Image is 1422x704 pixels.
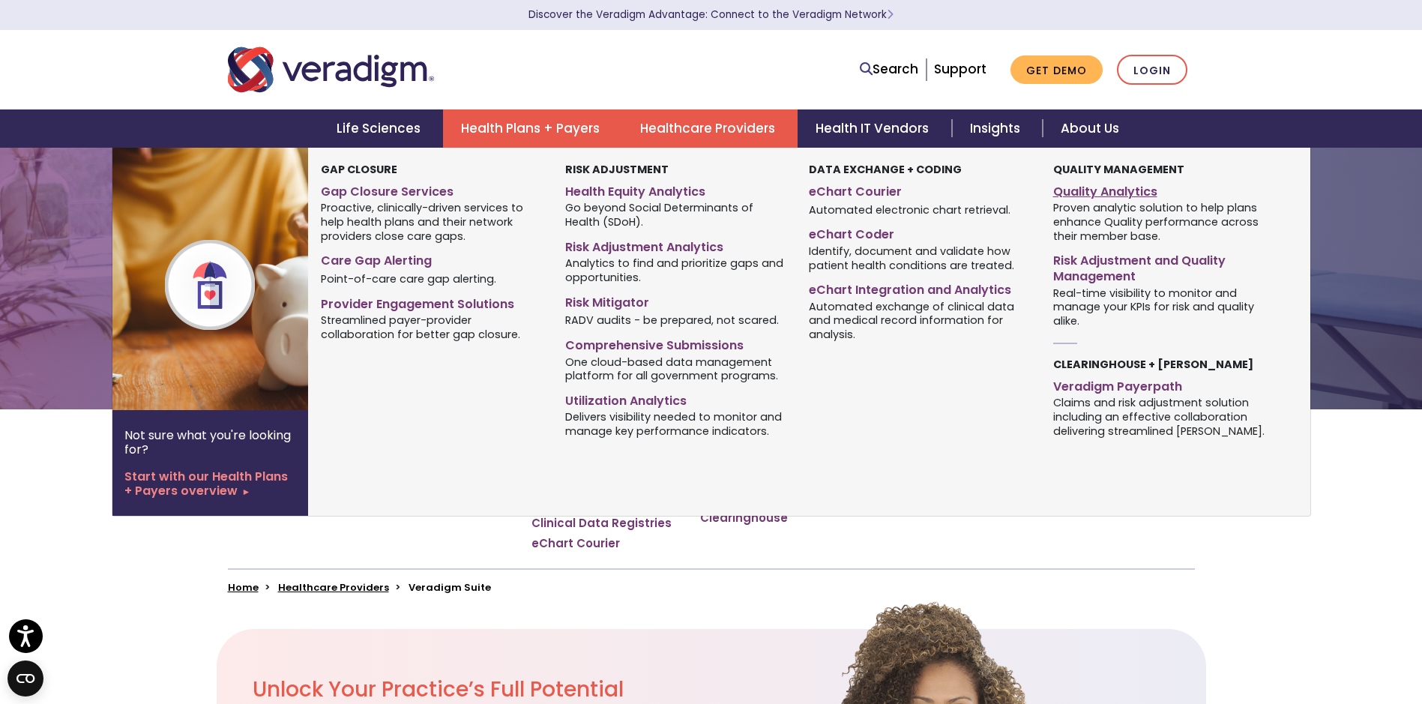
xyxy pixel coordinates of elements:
[319,109,443,148] a: Life Sciences
[1010,55,1103,85] a: Get Demo
[321,313,542,342] span: Streamlined payer-provider collaboration for better gap closure.
[565,388,786,409] a: Utilization Analytics
[887,7,894,22] span: Learn More
[809,221,1030,243] a: eChart Coder
[860,59,918,79] a: Search
[565,332,786,354] a: Comprehensive Submissions
[952,109,1043,148] a: Insights
[1043,109,1137,148] a: About Us
[531,536,620,551] a: eChart Courier
[934,60,986,78] a: Support
[112,148,354,410] img: Health Plan Payers
[565,200,786,229] span: Go beyond Social Determinants of Health (SDoH).
[321,291,542,313] a: Provider Engagement Solutions
[565,409,786,439] span: Delivers visibility needed to monitor and manage key performance indicators.
[7,661,43,697] button: Open CMP widget
[809,162,962,177] strong: Data Exchange + Coding
[809,298,1030,342] span: Automated exchange of clinical data and medical record information for analysis.
[278,580,389,595] a: Healthcare Providers
[809,277,1030,298] a: eChart Integration and Analytics
[1053,178,1274,200] a: Quality Analytics
[124,428,296,457] p: Not sure what you're looking for?
[565,256,786,285] span: Analytics to find and prioritize gaps and opportunities.
[809,178,1030,200] a: eChart Courier
[1053,373,1274,395] a: Veradigm Payerpath
[565,354,786,383] span: One cloud-based data management platform for all government programs.
[565,289,786,311] a: Risk Mitigator
[1053,247,1274,285] a: Risk Adjustment and Quality Management
[565,234,786,256] a: Risk Adjustment Analytics
[528,7,894,22] a: Discover the Veradigm Advantage: Connect to the Veradigm NetworkLearn More
[531,516,672,531] a: Clinical Data Registries
[321,200,542,244] span: Proactive, clinically-driven services to help health plans and their network providers close care...
[1134,596,1404,686] iframe: Drift Chat Widget
[700,496,831,526] a: Payerpath Clearinghouse
[228,580,259,595] a: Home
[1053,162,1184,177] strong: Quality Management
[1053,395,1274,439] span: Claims and risk adjustment solution including an effective collaboration delivering streamlined [...
[798,109,951,148] a: Health IT Vendors
[228,45,434,94] img: Veradigm logo
[124,469,296,498] a: Start with our Health Plans + Payers overview
[321,178,542,200] a: Gap Closure Services
[1053,285,1274,328] span: Real-time visibility to monitor and manage your KPIs for risk and quality alike.
[321,247,542,269] a: Care Gap Alerting
[809,202,1010,217] span: Automated electronic chart retrieval.
[1117,55,1187,85] a: Login
[809,243,1030,272] span: Identify, document and validate how patient health conditions are treated.
[321,162,397,177] strong: Gap Closure
[565,178,786,200] a: Health Equity Analytics
[1053,200,1274,244] span: Proven analytic solution to help plans enhance Quality performance across their member base.
[321,271,496,286] span: Point-of-care care gap alerting.
[622,109,798,148] a: Healthcare Providers
[443,109,622,148] a: Health Plans + Payers
[1053,357,1253,372] strong: Clearinghouse + [PERSON_NAME]
[565,313,779,328] span: RADV audits - be prepared, not scared.
[253,677,794,703] h2: Unlock Your Practice’s Full Potential
[565,162,669,177] strong: Risk Adjustment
